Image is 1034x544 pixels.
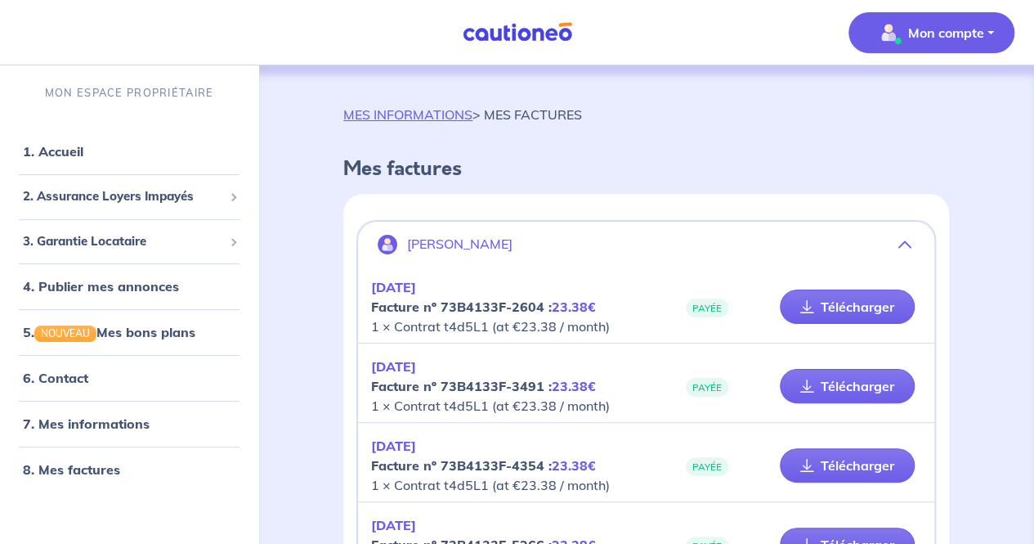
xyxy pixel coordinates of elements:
p: > MES FACTURES [343,105,582,124]
div: 2. Assurance Loyers Impayés [7,181,252,213]
span: PAYÉE [686,299,728,317]
span: PAYÉE [686,457,728,476]
em: 23.38€ [552,299,596,315]
img: illu_account_valid_menu.svg [875,20,902,46]
em: 23.38€ [552,378,596,394]
a: 5.NOUVEAUMes bons plans [23,324,195,340]
div: 6. Contact [7,362,252,394]
em: [DATE] [371,358,416,375]
span: 2. Assurance Loyers Impayés [23,187,223,206]
a: MES INFORMATIONS [343,106,472,123]
strong: Facture nº 73B4133F-4354 : [371,457,596,474]
a: 8. Mes factures [23,461,120,478]
a: Télécharger [780,290,915,324]
a: 7. Mes informations [23,416,150,432]
p: 1 × Contrat t4d5L1 (at €23.38 / month) [371,277,646,336]
a: Télécharger [780,369,915,403]
h4: Mes factures [343,157,949,181]
a: 4. Publier mes annonces [23,278,179,294]
em: [DATE] [371,279,416,295]
div: 7. Mes informations [7,407,252,440]
button: illu_account_valid_menu.svgMon compte [848,12,1014,53]
span: PAYÉE [686,378,728,397]
em: [DATE] [371,438,416,454]
em: 23.38€ [552,457,596,474]
p: [PERSON_NAME] [407,236,513,252]
p: MON ESPACE PROPRIÉTAIRE [45,85,213,101]
strong: Facture nº 73B4133F-3491 : [371,378,596,394]
em: [DATE] [371,517,416,533]
a: 6. Contact [23,370,88,386]
div: 8. Mes factures [7,453,252,486]
button: [PERSON_NAME] [358,225,934,264]
a: 1. Accueil [23,143,83,160]
a: Télécharger [780,448,915,483]
div: 4. Publier mes annonces [7,270,252,303]
img: Cautioneo [456,22,579,43]
p: 1 × Contrat t4d5L1 (at €23.38 / month) [371,436,646,495]
img: illu_account.svg [378,235,397,254]
p: 1 × Contrat t4d5L1 (at €23.38 / month) [371,357,646,416]
p: Mon compte [908,23,984,43]
strong: Facture nº 73B4133F-2604 : [371,299,596,315]
div: 3. Garantie Locataire [7,226,252,258]
div: 1. Accueil [7,135,252,168]
div: 5.NOUVEAUMes bons plans [7,316,252,348]
span: 3. Garantie Locataire [23,232,223,251]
